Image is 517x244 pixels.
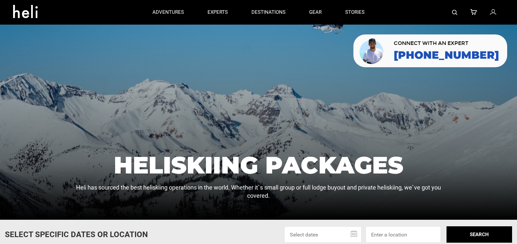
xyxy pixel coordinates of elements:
input: Select dates [284,226,362,243]
span: CONNECT WITH AN EXPERT [394,41,499,46]
a: [PHONE_NUMBER] [394,49,499,61]
p: destinations [251,9,286,16]
p: adventures [152,9,184,16]
button: SEARCH [447,226,512,243]
img: search-bar-icon.svg [452,10,457,15]
img: contact our team [358,37,386,65]
p: Select Specific Dates Or Location [5,229,148,240]
p: experts [208,9,228,16]
p: Heli has sourced the best heliskiing operations in the world. Whether it`s small group or full lo... [68,183,450,200]
input: Enter a location [366,226,441,243]
h1: Heliskiing Packages [68,153,450,177]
